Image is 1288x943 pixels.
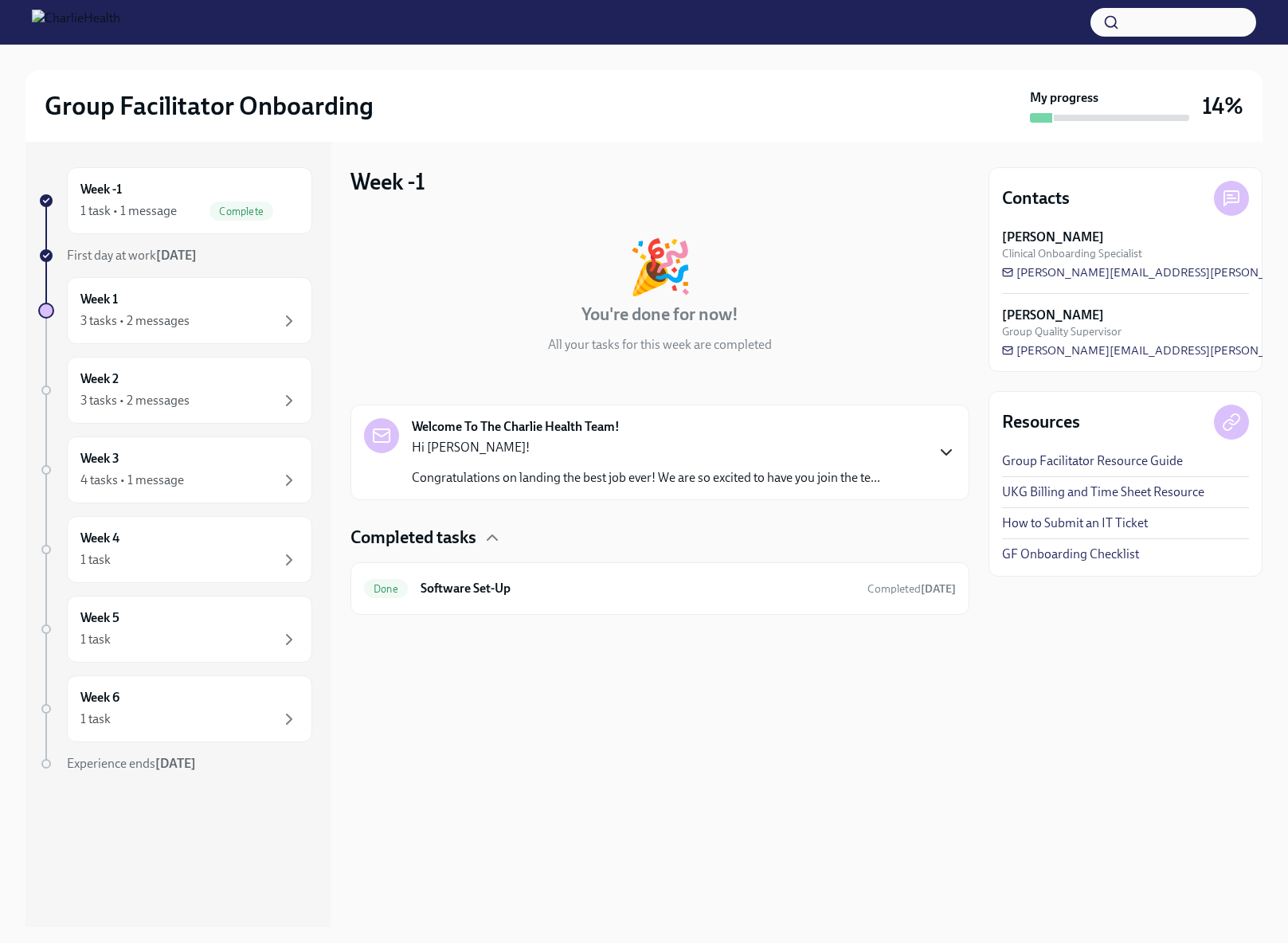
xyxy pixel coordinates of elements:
[1002,483,1204,501] a: UKG Billing and Time Sheet Resource
[412,418,620,436] strong: Welcome To The Charlie Health Team!
[80,530,119,547] h6: Week 4
[80,181,122,198] h6: Week -1
[155,756,196,771] strong: [DATE]
[1030,89,1098,107] strong: My progress
[1002,452,1183,470] a: Group Facilitator Resource Guide
[67,756,196,771] span: Experience ends
[1002,515,1148,532] a: How to Submit an IT Ticket
[80,392,190,409] div: 3 tasks • 2 messages
[628,241,693,293] div: 🎉
[350,167,425,196] h3: Week -1
[421,580,855,597] h6: Software Set-Up
[867,582,956,596] span: Completed
[38,675,312,742] a: Week 61 task
[38,247,312,264] a: First day at work[DATE]
[38,167,312,234] a: Week -11 task • 1 messageComplete
[38,516,312,583] a: Week 41 task
[364,583,408,595] span: Done
[38,357,312,424] a: Week 23 tasks • 2 messages
[45,90,374,122] h2: Group Facilitator Onboarding
[350,526,969,550] div: Completed tasks
[350,526,476,550] h4: Completed tasks
[1002,307,1104,324] strong: [PERSON_NAME]
[80,450,119,468] h6: Week 3
[80,471,184,489] div: 4 tasks • 1 message
[364,576,956,601] a: DoneSoftware Set-UpCompleted[DATE]
[1002,246,1142,261] span: Clinical Onboarding Specialist
[921,582,956,596] strong: [DATE]
[867,581,956,597] span: August 4th, 2025 11:25
[412,439,880,456] p: Hi [PERSON_NAME]!
[80,631,111,648] div: 1 task
[67,248,197,263] span: First day at work
[80,551,111,569] div: 1 task
[1002,410,1080,434] h4: Resources
[38,596,312,663] a: Week 51 task
[548,336,772,354] p: All your tasks for this week are completed
[80,689,119,706] h6: Week 6
[32,10,120,35] img: CharlieHealth
[581,303,738,327] h4: You're done for now!
[80,291,118,308] h6: Week 1
[1002,229,1104,246] strong: [PERSON_NAME]
[80,609,119,627] h6: Week 5
[1202,92,1243,120] h3: 14%
[80,312,190,330] div: 3 tasks • 2 messages
[80,370,119,388] h6: Week 2
[156,248,197,263] strong: [DATE]
[412,469,880,487] p: Congratulations on landing the best job ever! We are so excited to have you join the te...
[1002,186,1070,210] h4: Contacts
[38,277,312,344] a: Week 13 tasks • 2 messages
[1002,546,1139,563] a: GF Onboarding Checklist
[209,205,273,217] span: Complete
[80,710,111,728] div: 1 task
[38,436,312,503] a: Week 34 tasks • 1 message
[1002,324,1122,339] span: Group Quality Supervisor
[80,202,177,220] div: 1 task • 1 message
